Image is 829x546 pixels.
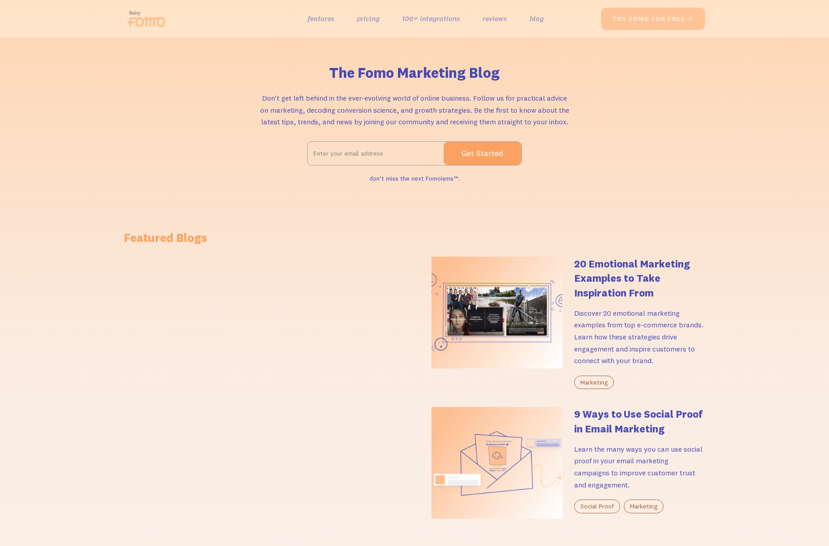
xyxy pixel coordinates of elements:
[124,230,705,246] h1: Featured Blogs
[574,257,705,300] h4: 20 Emotional Marketing Examples to Take Inspiration From
[329,64,500,81] h1: The Fomo Marketing Blog
[574,307,705,367] p: Discover 20 emotional marketing examples from top e-commerce brands. Learn how these strategies d...
[357,12,380,25] a: pricing
[574,407,705,436] h4: 9 Ways to Use Social Proof in Email Marketing
[574,443,705,491] p: Learn the many ways you can use social proof in your email marketing campaigns to improve custome...
[529,12,544,25] a: blog
[687,15,694,23] span: 
[482,12,507,25] a: reviews
[444,142,521,165] input: Get Started
[431,257,705,389] a: 20 Emotional Marketing Examples to Take Inspiration FromDiscover 20 emotional marketing examples ...
[369,172,460,185] div: don't miss the next Fomoisms™.
[258,92,571,128] p: Don't get left behind in the ever-evolving world of online business. Follow us for practical advi...
[307,141,522,165] form: Email Form 2
[308,12,334,25] a: features
[402,12,460,25] a: 100+ integrations
[431,407,705,519] a: 9 Ways to Use Social Proof in Email MarketingLearn the many ways you can use social proof in your...
[308,142,444,165] input: Enter your email address
[601,8,705,30] a: try fomo for free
